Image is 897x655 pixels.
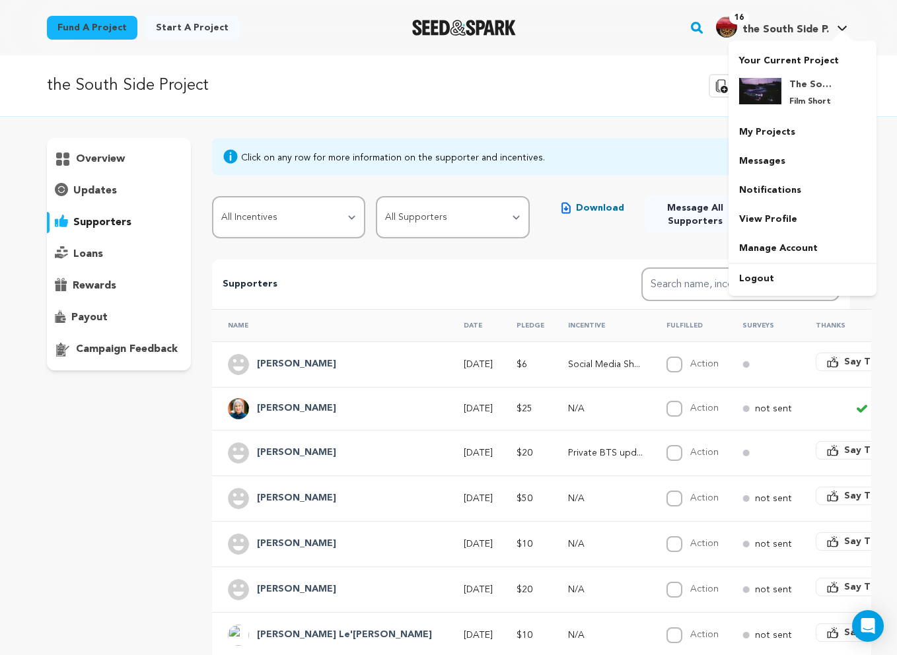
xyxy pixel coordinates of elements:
[47,275,191,296] button: rewards
[568,492,643,505] p: N/A
[755,629,792,642] p: not sent
[727,309,800,341] th: Surveys
[223,277,599,293] p: Supporters
[257,491,336,506] h4: Kelly
[464,583,493,596] p: [DATE]
[729,264,877,293] a: Logout
[716,17,737,38] img: d1017288c9b554b2.jpg
[501,309,552,341] th: Pledge
[228,442,249,464] img: user.png
[517,631,532,640] span: $10
[73,215,131,230] p: supporters
[73,278,116,294] p: rewards
[789,96,837,107] p: Film Short
[844,355,897,368] span: Say Thanks
[690,359,719,368] label: Action
[47,307,191,328] button: payout
[47,74,209,98] p: the South Side Project
[713,14,850,38] a: the South Side P.'s Profile
[464,492,493,505] p: [DATE]
[690,539,719,548] label: Action
[651,309,727,341] th: Fulfilled
[71,310,108,326] p: payout
[690,448,719,457] label: Action
[228,354,249,375] img: user.png
[729,147,877,176] a: Messages
[729,176,877,205] a: Notifications
[228,625,249,646] img: ACg8ocL_pJWMBXIa9xi7XP4_SoeKyu2n3ZeelIR7pMu00W3-58oGl7U=s96-c
[739,78,781,104] img: 5d79c9e22c56809d.jpg
[257,582,336,598] h4: Chris McCaleb
[641,267,840,301] input: Search name, incentive, amount
[568,629,643,642] p: N/A
[47,16,137,40] a: Fund a project
[517,448,532,458] span: $20
[755,583,792,596] p: not sent
[690,630,719,639] label: Action
[73,246,103,262] p: loans
[755,492,792,505] p: not sent
[713,14,850,42] span: the South Side P.'s Profile
[852,610,884,642] div: Open Intercom Messenger
[228,398,249,419] img: cb2e54fccbef30ab.png
[212,309,448,341] th: Name
[228,488,249,509] img: user.png
[464,537,493,551] p: [DATE]
[729,118,877,147] a: My Projects
[755,402,792,415] p: not sent
[755,537,792,551] p: not sent
[551,196,635,220] button: Download
[448,309,501,341] th: Date
[228,534,249,555] img: user.png
[656,201,734,228] span: Message All Supporters
[568,537,643,551] p: N/A
[552,309,651,341] th: Incentive
[47,339,191,360] button: campaign feedback
[645,196,744,233] button: Message All Supporters
[241,151,545,164] div: Click on any row for more information on the supporter and incentives.
[716,17,829,38] div: the South Side P.'s Profile
[739,49,866,67] p: Your Current Project
[517,585,532,594] span: $20
[844,535,897,548] span: Say Thanks
[568,358,643,371] p: Social Media Shoutout
[412,20,516,36] a: Seed&Spark Homepage
[568,446,643,460] p: Private BTS updates
[257,357,336,372] h4: Noah Dake
[844,489,897,502] span: Say Thanks
[257,401,336,417] h4: Kt McBratney
[47,149,191,170] button: overview
[517,494,532,503] span: $50
[844,444,897,457] span: Say Thanks
[228,579,249,600] img: user.png
[464,629,493,642] p: [DATE]
[464,358,493,371] p: [DATE]
[729,234,877,263] a: Manage Account
[464,402,493,415] p: [DATE]
[517,539,532,549] span: $10
[690,584,719,594] label: Action
[257,627,432,643] h4: Taylor Le'Shawn
[568,402,643,415] p: N/A
[47,180,191,201] button: updates
[76,151,125,167] p: overview
[517,404,532,413] span: $25
[789,78,837,91] h4: The South Side Project
[73,183,117,199] p: updates
[145,16,239,40] a: Start a project
[47,212,191,233] button: supporters
[690,493,719,502] label: Action
[464,446,493,460] p: [DATE]
[690,403,719,413] label: Action
[568,583,643,596] p: N/A
[576,201,624,215] span: Download
[517,360,527,369] span: $6
[729,11,749,24] span: 16
[257,536,336,552] h4: Rick Preston
[739,49,866,118] a: Your Current Project The South Side Project Film Short
[257,445,336,461] h4: Cheryl R Terry
[729,205,877,234] a: View Profile
[844,580,897,594] span: Say Thanks
[844,626,897,639] span: Say Thanks
[76,341,178,357] p: campaign feedback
